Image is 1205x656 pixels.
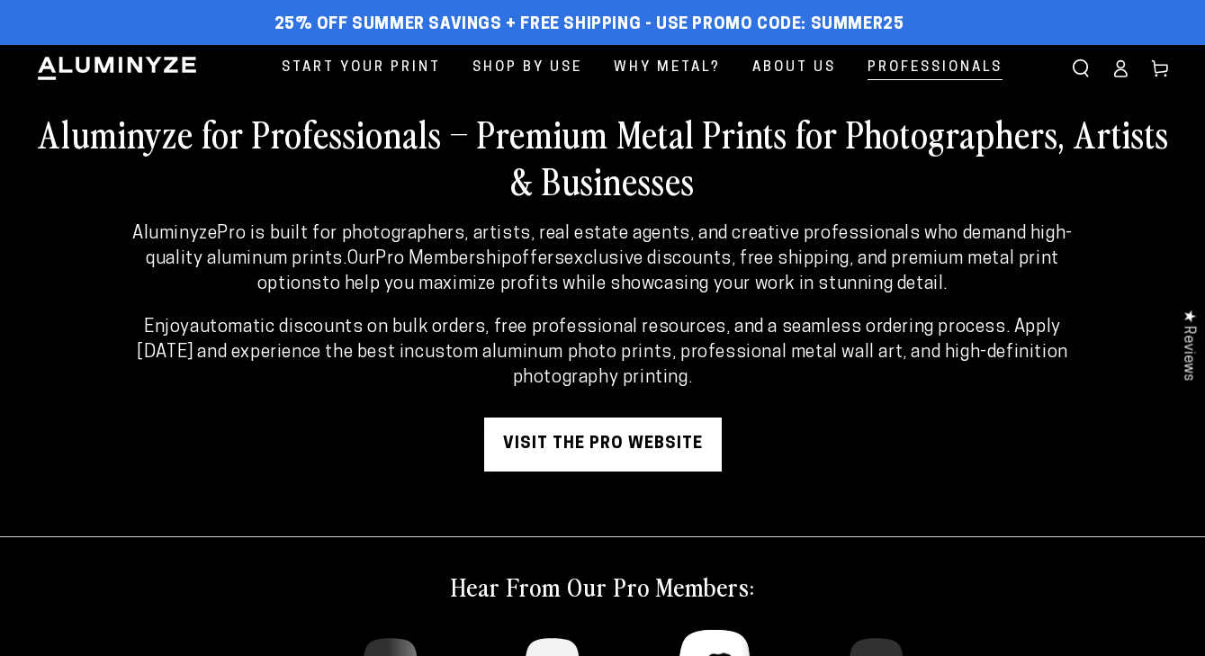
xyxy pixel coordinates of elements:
span: Why Metal? [614,56,721,80]
span: Start Your Print [282,56,441,80]
img: Aluminyze [36,55,198,82]
summary: Search our site [1061,49,1101,88]
a: Why Metal? [600,45,734,91]
a: Professionals [854,45,1016,91]
a: visit the pro website [484,418,722,472]
span: 25% off Summer Savings + Free Shipping - Use Promo Code: SUMMER25 [274,15,904,35]
strong: AluminyzePro is built for photographers, artists, real estate agents, and creative professionals ... [132,225,1073,268]
strong: Pro Membership [375,250,511,268]
p: Our offers to help you maximize profits while showcasing your work in stunning detail. [121,221,1084,297]
span: Professionals [868,56,1003,80]
h2: Hear From Our Pro Members: [451,570,754,602]
h2: Aluminyze for Professionals – Premium Metal Prints for Photographers, Artists & Businesses [36,110,1169,203]
div: Click to open Judge.me floating reviews tab [1171,295,1205,395]
a: About Us [739,45,850,91]
strong: automatic discounts on bulk orders, free professional resources, and a seamless ordering process [190,319,1006,337]
span: About Us [752,56,836,80]
a: Shop By Use [459,45,596,91]
strong: custom aluminum photo prints, professional metal wall art, and high-definition photography printing. [415,344,1068,387]
strong: exclusive discounts, free shipping, and premium metal print options [257,250,1059,293]
span: Shop By Use [472,56,582,80]
a: Start Your Print [268,45,454,91]
p: Enjoy . Apply [DATE] and experience the best in [121,315,1084,391]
